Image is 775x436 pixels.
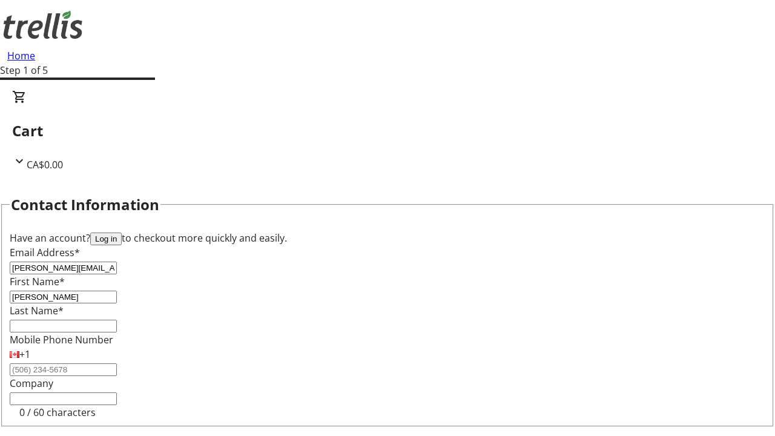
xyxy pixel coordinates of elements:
label: First Name* [10,275,65,288]
span: CA$0.00 [27,158,63,171]
label: Email Address* [10,246,80,259]
label: Mobile Phone Number [10,333,113,346]
tr-character-limit: 0 / 60 characters [19,406,96,419]
h2: Contact Information [11,194,159,216]
div: Have an account? to checkout more quickly and easily. [10,231,765,245]
h2: Cart [12,120,763,142]
label: Company [10,377,53,390]
label: Last Name* [10,304,64,317]
button: Log in [90,233,122,245]
div: CartCA$0.00 [12,90,763,172]
input: (506) 234-5678 [10,363,117,376]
